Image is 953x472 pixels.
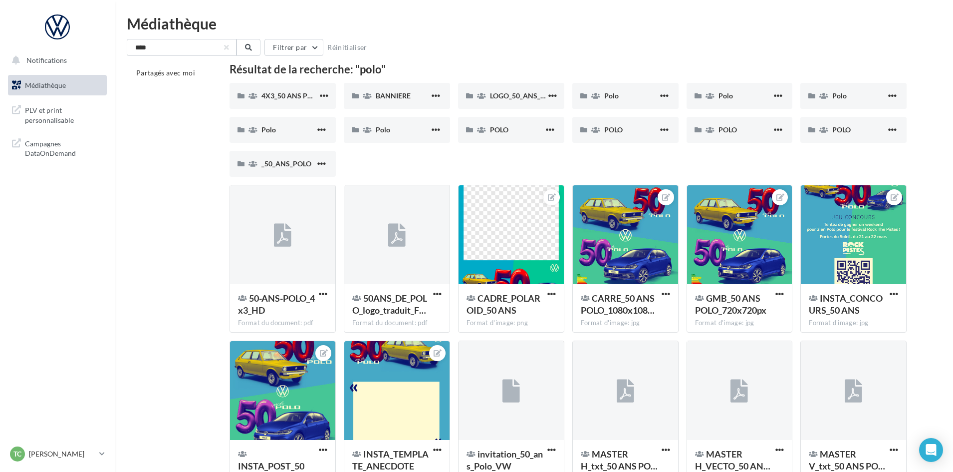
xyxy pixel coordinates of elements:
span: TC [13,449,21,459]
div: Format du document: pdf [352,319,442,328]
span: Polo [261,125,276,134]
span: 4X3_50 ANS POLO [261,91,321,100]
div: Médiathèque [127,16,941,31]
span: 50ANS_DE_POLO_logo_traduit_FR_noir [352,293,427,316]
span: Campagnes DataOnDemand [25,137,103,158]
button: Notifications [6,50,105,71]
span: GMB_50 ANS POLO_720x720px [695,293,766,316]
span: Médiathèque [25,81,66,89]
span: Partagés avec moi [136,68,195,77]
div: Format d'image: jpg [581,319,670,328]
span: MASTER V_txt_50 ANS POLO. [809,449,885,472]
a: Médiathèque [6,75,109,96]
span: POLO [832,125,851,134]
div: Résultat de la recherche: "polo" [230,64,907,75]
span: CADRE_POLAROID_50 ANS [467,293,540,316]
span: POLO [490,125,508,134]
div: Format d'image: jpg [809,319,898,328]
span: LOGO_50_ANS_POLO [490,91,559,100]
a: TC [PERSON_NAME] [8,445,107,464]
span: _50_ANS_POLO [261,159,311,168]
span: Notifications [26,56,67,64]
span: POLO [718,125,737,134]
div: Format d'image: jpg [695,319,784,328]
a: Campagnes DataOnDemand [6,133,109,162]
div: Format d'image: png [467,319,556,328]
span: Polo [604,91,619,100]
button: Filtrer par [264,39,323,56]
span: MASTER H_txt_50 ANS POLO [581,449,658,472]
p: [PERSON_NAME] [29,449,95,459]
div: Open Intercom Messenger [919,438,943,462]
span: Polo [718,91,733,100]
div: Format du document: pdf [238,319,327,328]
span: INSTA_CONCOURS_50 ANS [809,293,883,316]
span: POLO [604,125,623,134]
span: BANNIERE [376,91,411,100]
a: PLV et print personnalisable [6,99,109,129]
button: Réinitialiser [323,41,371,53]
span: CARRE_50 ANS POLO_1080x1080px [581,293,655,316]
span: Polo [376,125,390,134]
span: Polo [832,91,847,100]
span: MASTER H_VECTO_50 ANS POLO. [695,449,770,472]
span: 50-ANS-POLO_4x3_HD [238,293,315,316]
span: invitation_50_ans_Polo_VW [467,449,543,472]
span: INSTA_TEMPLATE_ANECDOTE [352,449,429,472]
span: PLV et print personnalisable [25,103,103,125]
